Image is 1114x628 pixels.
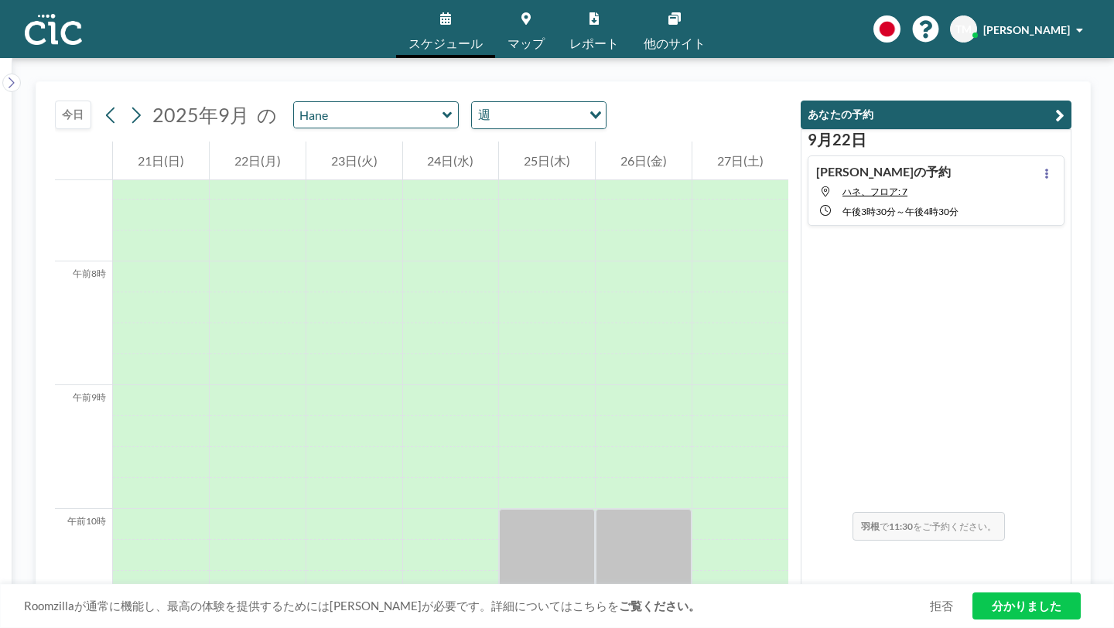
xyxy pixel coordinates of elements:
a: 拒否 [930,599,953,613]
font: 9月22日 [808,130,866,148]
font: 午後3時30分 [842,206,896,217]
font: TM [955,22,972,36]
font: 21日(日) [138,153,184,168]
div: オプションを検索 [472,102,606,128]
font: 27日(土) [717,153,764,168]
font: をご予約ください。 [913,520,996,532]
font: Roomzillaが通常に機能し、最高の体験を提供するためには[PERSON_NAME]が必要です。詳細についてはこちらを [24,599,619,613]
img: 組織ロゴ [25,14,82,45]
span: 週 [475,105,494,125]
font: 拒否 [930,599,953,613]
font: 22日(月) [234,153,281,168]
font: 午後4時30分 [905,206,959,217]
button: 今日 [55,101,91,129]
input: 羽根 [294,102,443,128]
font: 今日 [62,108,84,121]
font: 24日(水) [427,153,473,168]
font: 他のサイト [644,36,706,50]
button: あなたの予約 [801,101,1071,129]
font: 羽根 [861,520,880,532]
font: の [257,103,277,126]
font: 26日(金) [620,153,667,168]
font: 2025年9月 [152,103,249,126]
font: 午前9時 [73,391,106,403]
a: ご覧ください。 [619,599,700,613]
font: 分かりました [992,599,1061,613]
font: 25日(木) [524,153,570,168]
font: スケジュール [408,36,483,50]
font: レポート [569,36,619,50]
font: 午前10時 [67,515,106,527]
font: 午前8時 [73,268,106,279]
font: [PERSON_NAME] [983,23,1070,36]
input: オプションを検索 [495,105,580,125]
font: で [880,520,889,532]
font: ～ [896,206,905,217]
font: あなたの予約 [808,108,874,121]
font: [PERSON_NAME]の予約 [816,164,951,179]
font: 23日(火) [331,153,378,168]
font: 11:30 [889,520,913,532]
font: マップ [507,36,545,50]
font: ハネ、フロア: 7 [842,186,907,197]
